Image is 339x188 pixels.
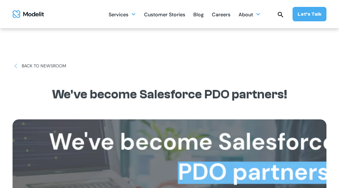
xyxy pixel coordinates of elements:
h1: We've become Salesforce PDO partners! [28,87,311,102]
div: Services [109,8,136,20]
div: Careers [212,9,230,21]
a: Customer Stories [144,8,185,20]
div: Blog [193,9,204,21]
img: modelit logo [13,10,44,18]
a: home [13,10,44,18]
div: BACK TO NEWSROOM [22,63,66,69]
div: About [239,8,261,20]
a: Let’s Talk [293,7,326,21]
div: Let’s Talk [298,11,321,18]
a: Blog [193,8,204,20]
div: Customer Stories [144,9,185,21]
div: Services [109,9,128,21]
div: About [239,9,253,21]
a: BACK TO NEWSROOM [13,63,66,69]
a: Careers [212,8,230,20]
